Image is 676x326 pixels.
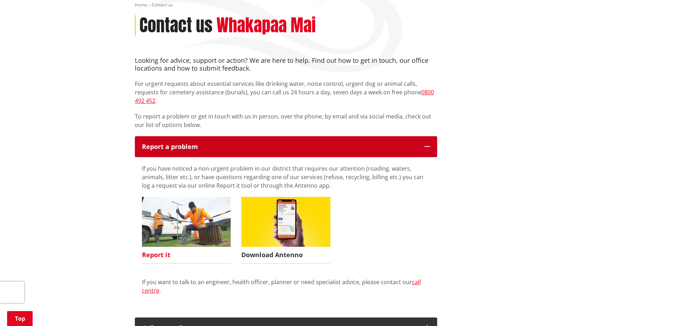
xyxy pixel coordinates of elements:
span: Contact us [152,2,173,8]
a: call centre [142,278,421,294]
img: Report it [142,197,231,247]
span: Report it [142,247,231,263]
h2: Whakapaa Mai [216,15,316,36]
div: If you want to talk to an engineer, health officer, planner or need specialist advice, please con... [142,278,430,303]
h1: Contact us [139,15,213,36]
a: Download Antenno [241,197,330,263]
a: 0800 492 452 [135,88,434,105]
span: Download Antenno [241,247,330,263]
iframe: Messenger Launcher [643,296,669,322]
h4: Looking for advice, support or action? We are here to help. Find out how to get in touch, our off... [135,57,437,72]
a: Report it [142,197,231,263]
a: Home [135,2,147,8]
a: Top [7,311,33,326]
p: Report a problem [142,143,417,150]
nav: breadcrumb [135,2,542,8]
img: Antenno [241,197,330,247]
button: Report a problem [135,136,437,158]
span: If you have noticed a non-urgent problem in our district that requires our attention (roading, wa... [142,165,423,189]
p: For urgent requests about essential services like drinking water, noise control, urgent dog or an... [135,79,437,105]
p: To report a problem or get in touch with us in person, over the phone, by email and via social me... [135,112,437,129]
